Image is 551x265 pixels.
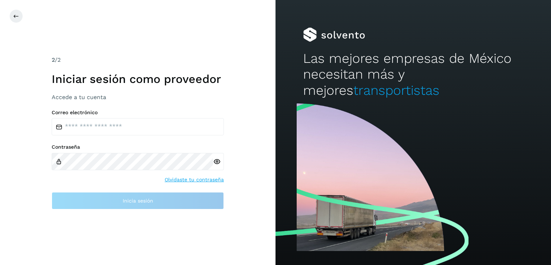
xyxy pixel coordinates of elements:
[52,192,224,209] button: Inicia sesión
[52,56,55,63] span: 2
[123,198,153,203] span: Inicia sesión
[353,83,439,98] span: transportistas
[52,72,224,86] h1: Iniciar sesión como proveedor
[52,56,224,64] div: /2
[52,110,224,116] label: Correo electrónico
[165,176,224,183] a: Olvidaste tu contraseña
[52,144,224,150] label: Contraseña
[303,51,523,98] h2: Las mejores empresas de México necesitan más y mejores
[52,94,224,101] h3: Accede a tu cuenta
